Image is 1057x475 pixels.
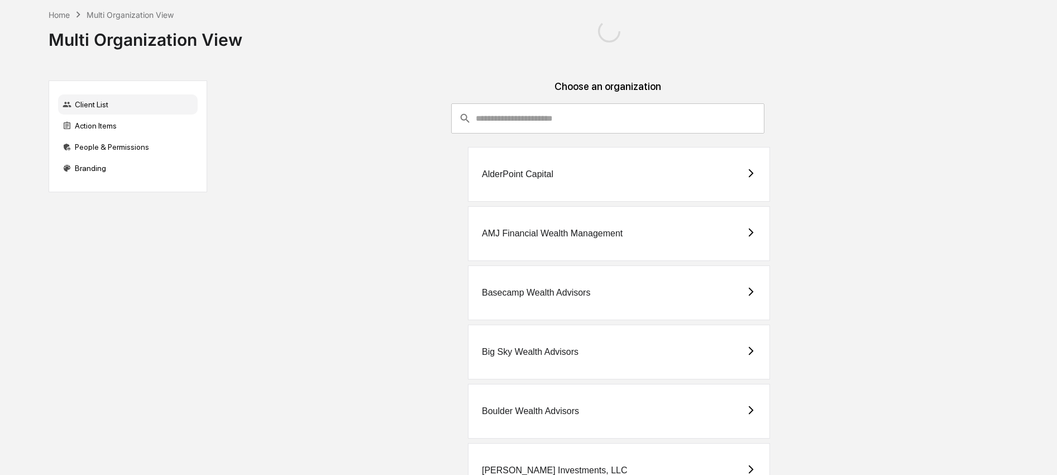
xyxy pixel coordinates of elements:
div: Multi Organization View [49,21,242,50]
div: Branding [58,158,198,178]
div: Boulder Wealth Advisors [482,406,579,416]
div: Choose an organization [216,80,1000,103]
div: Home [49,10,70,20]
div: People & Permissions [58,137,198,157]
div: Client List [58,94,198,115]
div: Big Sky Wealth Advisors [482,347,578,357]
div: Action Items [58,116,198,136]
div: AMJ Financial Wealth Management [482,229,623,239]
div: Basecamp Wealth Advisors [482,288,590,298]
div: consultant-dashboard__filter-organizations-search-bar [451,103,764,134]
div: AlderPoint Capital [482,169,553,179]
div: Multi Organization View [87,10,174,20]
